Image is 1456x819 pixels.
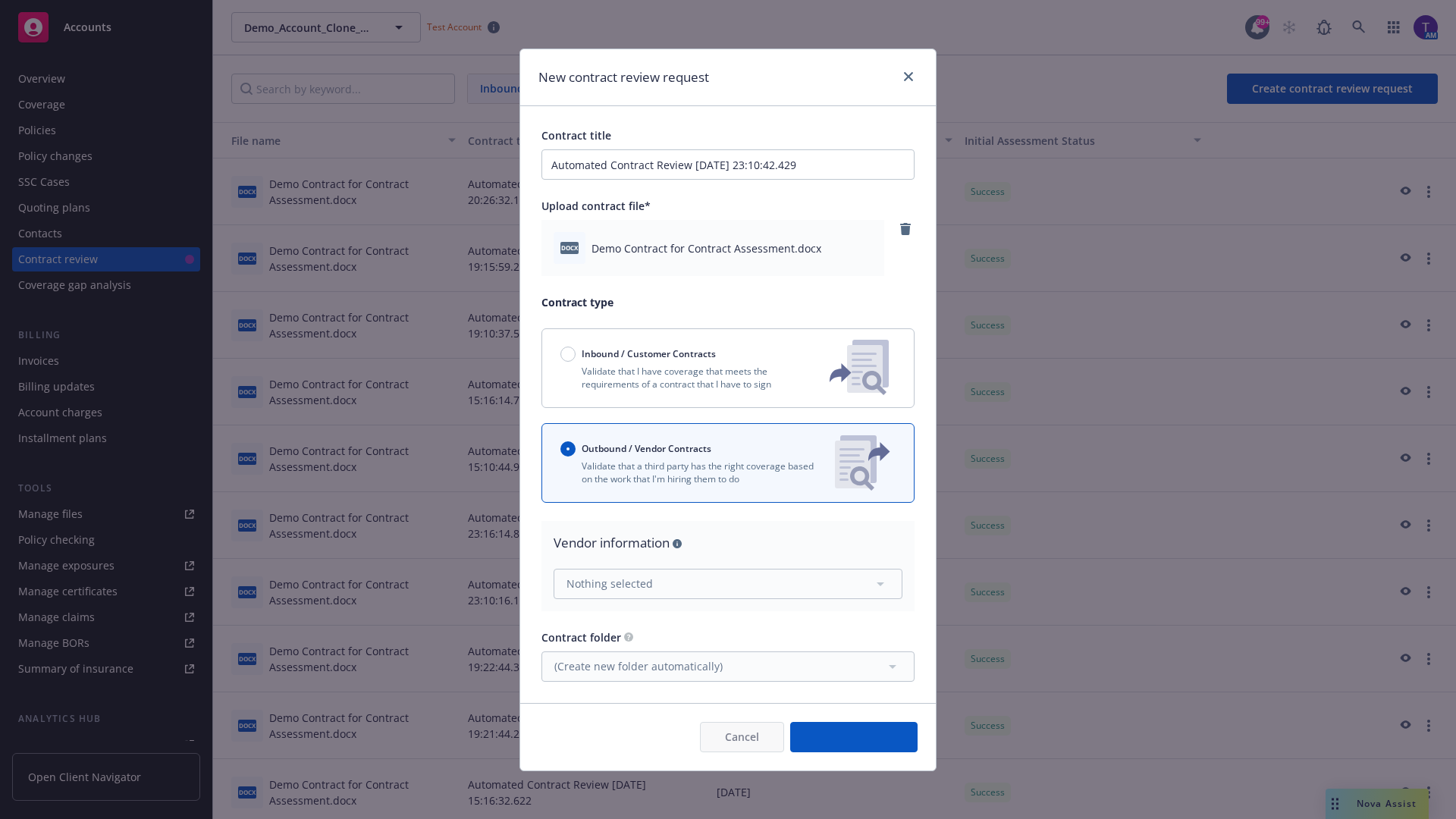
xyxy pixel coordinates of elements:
a: close [899,67,918,86]
button: Cancel [700,722,784,752]
h1: New contract review request [538,67,709,87]
span: Outbound / Vendor Contracts [582,442,711,455]
span: Contract title [541,128,611,143]
input: Outbound / Vendor Contracts [560,441,576,457]
button: Create request [790,722,918,752]
button: Nothing selected [554,569,902,599]
button: Inbound / Customer ContractsValidate that I have coverage that meets the requirements of a contra... [541,328,915,408]
button: (Create new folder automatically) [541,651,915,682]
button: Outbound / Vendor ContractsValidate that a third party has the right coverage based on the work t... [541,423,915,503]
p: Contract type [541,294,915,310]
input: Enter a title for this contract [541,149,915,180]
span: Demo Contract for Contract Assessment.docx [591,240,821,256]
a: remove [896,220,915,238]
div: Vendor information [554,533,902,553]
span: Cancel [725,730,759,744]
span: docx [560,242,579,253]
input: Inbound / Customer Contracts [560,347,576,362]
span: Create request [815,730,893,744]
span: (Create new folder automatically) [554,658,723,674]
p: Validate that I have coverage that meets the requirements of a contract that I have to sign [560,365,805,391]
span: Upload contract file* [541,199,651,213]
p: Validate that a third party has the right coverage based on the work that I'm hiring them to do [560,460,823,485]
span: Nothing selected [566,576,653,591]
span: Contract folder [541,630,621,645]
span: Inbound / Customer Contracts [582,347,716,360]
